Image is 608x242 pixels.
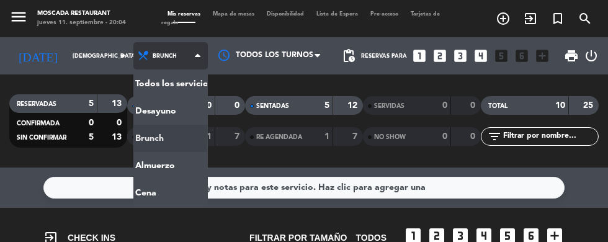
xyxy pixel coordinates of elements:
[502,130,598,143] input: Filtrar por nombre...
[442,132,447,141] strong: 0
[550,11,565,26] i: turned_in_not
[89,133,94,141] strong: 5
[374,134,406,140] span: NO SHOW
[341,48,356,63] span: pending_actions
[89,119,94,127] strong: 0
[37,9,126,19] div: Moscada Restaurant
[17,120,60,127] span: CONFIRMADA
[584,101,596,110] strong: 25
[153,53,177,60] span: Brunch
[584,37,599,74] div: LOG OUT
[473,48,489,64] i: looks_4
[256,134,302,140] span: RE AGENDADA
[364,11,405,17] span: Pre-acceso
[432,48,448,64] i: looks_two
[235,101,243,110] strong: 0
[578,11,592,26] i: search
[207,132,212,141] strong: 1
[442,101,447,110] strong: 0
[9,7,28,26] i: menu
[471,132,478,141] strong: 0
[112,99,125,108] strong: 13
[134,179,207,207] a: Cena
[261,11,310,17] span: Disponibilidad
[182,181,426,195] div: No hay notas para este servicio. Haz clic para agregar una
[17,101,56,107] span: RESERVADAS
[112,133,125,141] strong: 13
[487,129,502,144] i: filter_list
[353,132,360,141] strong: 7
[115,48,130,63] i: arrow_drop_down
[207,11,261,17] span: Mapa de mesas
[9,43,66,68] i: [DATE]
[361,53,407,60] span: Reservas para
[555,101,565,110] strong: 10
[564,48,579,63] span: print
[471,101,478,110] strong: 0
[134,125,207,152] a: Brunch
[235,132,243,141] strong: 7
[452,48,468,64] i: looks_3
[324,132,329,141] strong: 1
[134,70,207,97] a: Todos los servicios
[534,48,550,64] i: add_box
[161,11,207,17] span: Mis reservas
[134,152,207,179] a: Almuerzo
[374,103,405,109] span: SERVIDAS
[523,11,538,26] i: exit_to_app
[134,97,207,125] a: Desayuno
[584,48,599,63] i: power_settings_new
[117,119,125,127] strong: 0
[496,11,511,26] i: add_circle_outline
[514,48,530,64] i: looks_6
[37,19,126,28] div: jueves 11. septiembre - 20:04
[493,48,509,64] i: looks_5
[89,99,94,108] strong: 5
[411,48,427,64] i: looks_one
[348,101,360,110] strong: 12
[310,11,364,17] span: Lista de Espera
[9,7,28,29] button: menu
[256,103,289,109] span: SENTADAS
[488,103,507,109] span: TOTAL
[17,135,66,141] span: SIN CONFIRMAR
[207,101,212,110] strong: 0
[324,101,329,110] strong: 5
